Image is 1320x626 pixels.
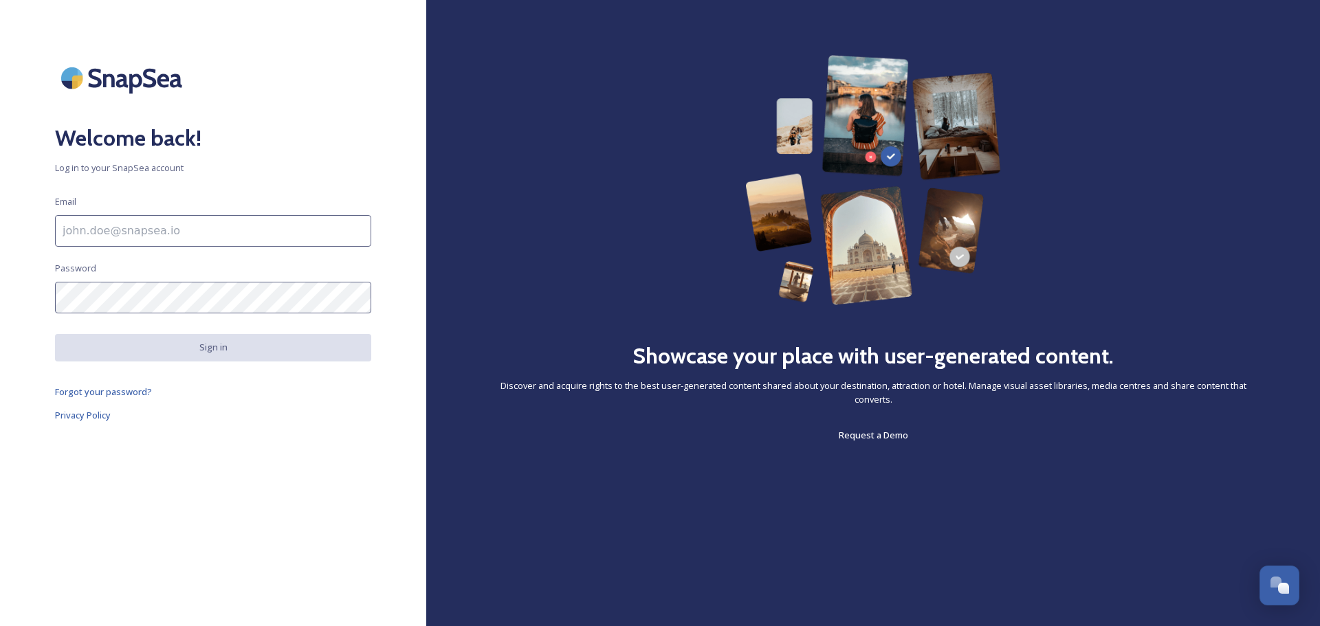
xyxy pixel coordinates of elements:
[55,334,371,361] button: Sign in
[839,427,908,443] a: Request a Demo
[839,429,908,441] span: Request a Demo
[1259,566,1299,605] button: Open Chat
[55,385,152,398] span: Forgot your password?
[632,339,1114,372] h2: Showcase your place with user-generated content.
[481,379,1265,405] span: Discover and acquire rights to the best user-generated content shared about your destination, att...
[55,383,371,400] a: Forgot your password?
[55,195,76,208] span: Email
[55,215,371,247] input: john.doe@snapsea.io
[745,55,1001,305] img: 63b42ca75bacad526042e722_Group%20154-p-800.png
[55,407,371,423] a: Privacy Policy
[55,122,371,155] h2: Welcome back!
[55,55,192,101] img: SnapSea Logo
[55,262,96,275] span: Password
[55,409,111,421] span: Privacy Policy
[55,161,371,175] span: Log in to your SnapSea account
